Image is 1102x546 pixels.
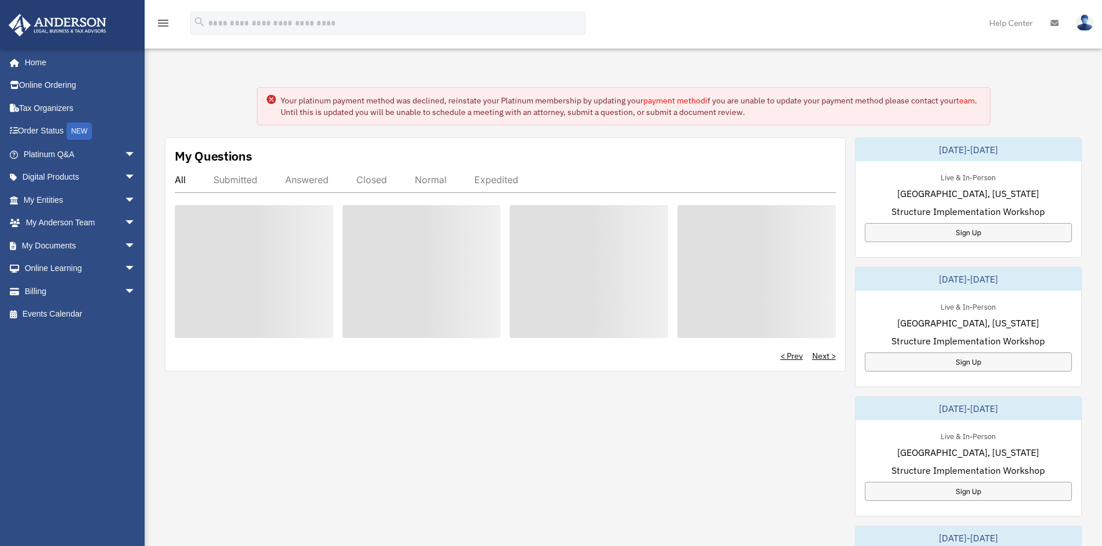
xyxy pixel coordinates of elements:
[8,166,153,189] a: Digital Productsarrow_drop_down
[865,482,1072,501] a: Sign Up
[891,463,1045,477] span: Structure Implementation Workshop
[8,74,153,97] a: Online Ordering
[193,16,206,28] i: search
[931,170,1005,183] div: Live & In-Person
[956,95,975,106] a: team
[8,188,153,211] a: My Entitiesarrow_drop_down
[5,14,110,36] img: Anderson Advisors Platinum Portal
[474,174,518,185] div: Expedited
[124,188,148,212] span: arrow_drop_down
[67,122,92,140] div: NEW
[931,300,1005,312] div: Live & In-Person
[156,20,170,30] a: menu
[891,205,1045,218] span: Structure Implementation Workshop
[897,445,1039,459] span: [GEOGRAPHIC_DATA], [US_STATE]
[812,350,836,362] a: Next >
[8,280,153,303] a: Billingarrow_drop_down
[8,234,153,257] a: My Documentsarrow_drop_down
[865,352,1072,372] a: Sign Up
[931,429,1005,441] div: Live & In-Person
[124,234,148,258] span: arrow_drop_down
[356,174,387,185] div: Closed
[8,51,148,74] a: Home
[124,166,148,190] span: arrow_drop_down
[213,174,257,185] div: Submitted
[856,268,1081,291] div: [DATE]-[DATE]
[8,120,153,143] a: Order StatusNEW
[643,95,705,106] a: payment method
[8,96,153,120] a: Tax Organizers
[175,174,186,185] div: All
[8,257,153,280] a: Online Learningarrow_drop_down
[124,280,148,303] span: arrow_drop_down
[124,211,148,235] span: arrow_drop_down
[865,223,1072,242] a: Sign Up
[780,350,803,362] a: < Prev
[8,143,153,166] a: Platinum Q&Aarrow_drop_down
[8,303,153,326] a: Events Calendar
[897,316,1039,330] span: [GEOGRAPHIC_DATA], [US_STATE]
[897,187,1039,200] span: [GEOGRAPHIC_DATA], [US_STATE]
[124,143,148,166] span: arrow_drop_down
[415,174,447,185] div: Normal
[175,147,252,165] div: My Questions
[856,397,1081,420] div: [DATE]-[DATE]
[124,257,148,281] span: arrow_drop_down
[891,334,1045,348] span: Structure Implementation Workshop
[285,174,329,185] div: Answered
[856,138,1081,161] div: [DATE]-[DATE]
[8,211,153,235] a: My Anderson Teamarrow_drop_down
[156,16,170,30] i: menu
[1076,14,1093,31] img: User Pic
[281,95,981,118] div: Your platinum payment method was declined, reinstate your Platinum membership by updating your if...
